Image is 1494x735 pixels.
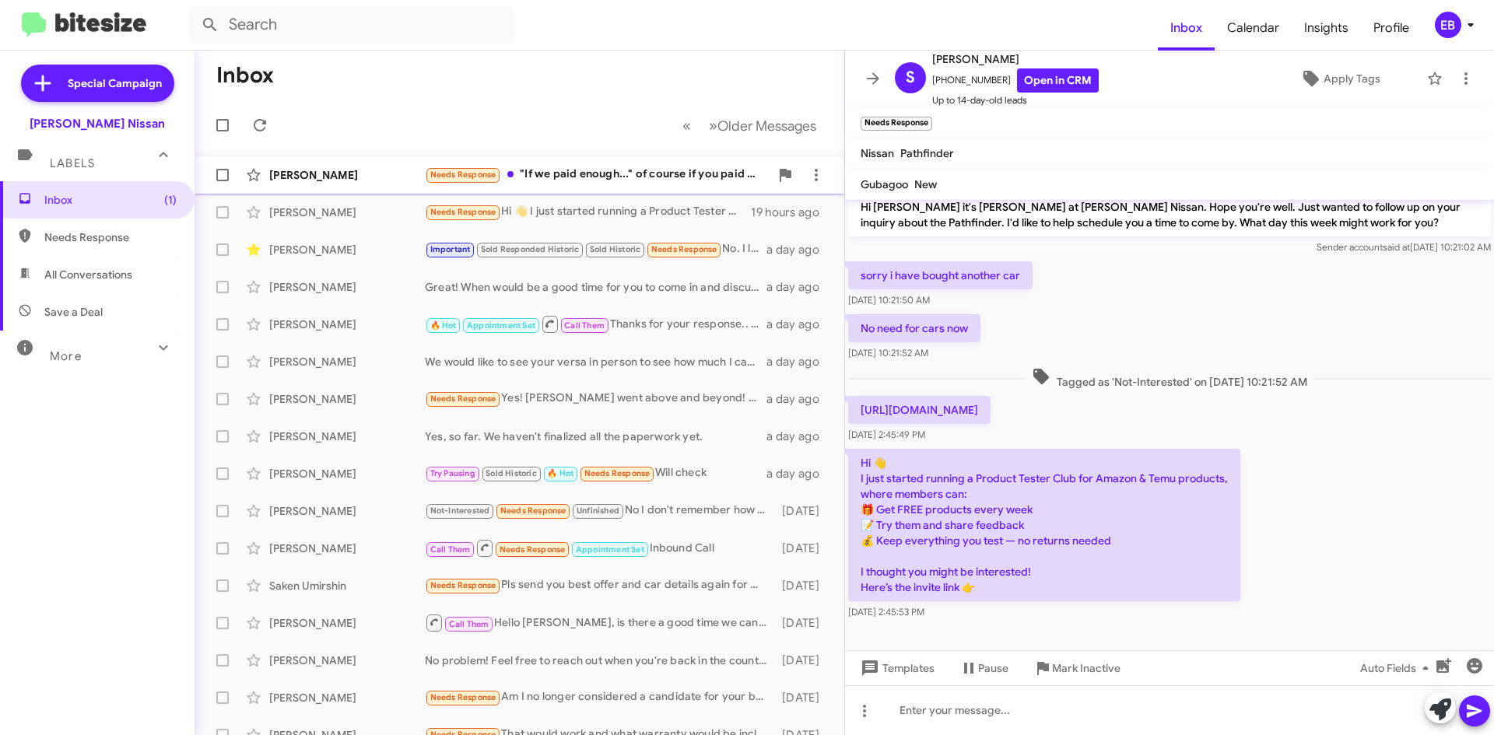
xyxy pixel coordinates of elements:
[430,170,496,180] span: Needs Response
[430,506,490,516] span: Not-Interested
[932,93,1099,108] span: Up to 14-day-old leads
[774,615,832,631] div: [DATE]
[584,468,651,478] span: Needs Response
[269,653,425,668] div: [PERSON_NAME]
[766,466,832,481] div: a day ago
[845,654,947,682] button: Templates
[269,205,425,220] div: [PERSON_NAME]
[674,110,826,142] nav: Page navigation example
[590,244,641,254] span: Sold Historic
[425,502,774,520] div: No I don't remember how I contacted the nissan dealership it was through Walmart
[766,354,832,369] div: a day ago
[68,75,162,91] span: Special Campaign
[861,146,894,160] span: Nissan
[30,116,165,131] div: [PERSON_NAME] Nissan
[682,116,691,135] span: «
[576,544,644,555] span: Appointment Set
[430,207,496,217] span: Needs Response
[774,690,832,705] div: [DATE]
[1021,654,1133,682] button: Mark Inactive
[500,544,566,555] span: Needs Response
[1435,12,1461,38] div: EB
[425,576,774,594] div: Pls send you best offer and car details again for me to make decision between 5-6 options
[481,244,580,254] span: Sold Responded Historic
[906,65,915,90] span: S
[848,429,925,440] span: [DATE] 2:45:49 PM
[269,279,425,295] div: [PERSON_NAME]
[848,449,1240,601] p: Hi 👋 I just started running a Product Tester Club for Amazon & Temu products, where members can: ...
[1052,654,1120,682] span: Mark Inactive
[216,63,274,88] h1: Inbox
[717,117,816,135] span: Older Messages
[1260,65,1419,93] button: Apply Tags
[269,466,425,481] div: [PERSON_NAME]
[1361,5,1422,51] a: Profile
[848,261,1033,289] p: sorry i have bought another car
[848,347,928,359] span: [DATE] 10:21:52 AM
[269,391,425,407] div: [PERSON_NAME]
[425,166,770,184] div: "If we paid enough..." of course if you paid enough I would sell it
[766,429,832,444] div: a day ago
[430,244,471,254] span: Important
[848,606,924,618] span: [DATE] 2:45:53 PM
[1026,367,1313,390] span: Tagged as 'Not-Interested' on [DATE] 10:21:52 AM
[449,619,489,629] span: Call Them
[774,578,832,593] div: [DATE]
[848,314,980,342] p: No need for cars now
[430,544,471,555] span: Call Them
[774,653,832,668] div: [DATE]
[425,314,766,334] div: Thanks for your response.. let us know how we can help in the future!
[269,690,425,705] div: [PERSON_NAME]
[486,468,537,478] span: Sold Historic
[651,244,717,254] span: Needs Response
[978,654,1008,682] span: Pause
[269,317,425,332] div: [PERSON_NAME]
[467,320,535,331] span: Appointment Set
[1383,241,1410,253] span: said at
[425,688,774,706] div: Am I no longer considered a candidate for your business?
[766,242,832,257] div: a day ago
[914,177,937,191] span: New
[425,354,766,369] div: We would like to see your versa in person to see how much I can offer you! When are you able to b...
[766,317,832,332] div: a day ago
[861,117,932,131] small: Needs Response
[425,653,774,668] div: No problem! Feel free to reach out when you're back in the country. Looking forward to helping yo...
[425,613,774,632] div: Hello [PERSON_NAME], is there a good time we can reach you [DATE] to see how we can help you trad...
[1292,5,1361,51] a: Insights
[269,541,425,556] div: [PERSON_NAME]
[932,68,1099,93] span: [PHONE_NUMBER]
[44,192,177,208] span: Inbox
[577,506,619,516] span: Unfinished
[700,110,826,142] button: Next
[1215,5,1292,51] a: Calendar
[1017,68,1099,93] a: Open in CRM
[425,390,766,408] div: Yes! [PERSON_NAME] went above and beyond! I recommend him to many
[269,167,425,183] div: [PERSON_NAME]
[430,580,496,590] span: Needs Response
[425,538,774,558] div: Inbound Call
[430,692,496,702] span: Needs Response
[1422,12,1477,38] button: EB
[269,578,425,593] div: Saken Umirshin
[857,654,935,682] span: Templates
[425,240,766,258] div: No. I love my Rouge!
[500,506,566,516] span: Needs Response
[900,146,954,160] span: Pathfinder
[425,203,751,221] div: Hi 👋 I just started running a Product Tester Club for Amazon & Temu products, where members can: ...
[430,394,496,404] span: Needs Response
[673,110,700,142] button: Previous
[50,156,95,170] span: Labels
[430,468,475,478] span: Try Pausing
[50,349,82,363] span: More
[269,242,425,257] div: [PERSON_NAME]
[547,468,573,478] span: 🔥 Hot
[751,205,832,220] div: 19 hours ago
[188,6,515,44] input: Search
[932,50,1099,68] span: [PERSON_NAME]
[709,116,717,135] span: »
[269,503,425,519] div: [PERSON_NAME]
[269,354,425,369] div: [PERSON_NAME]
